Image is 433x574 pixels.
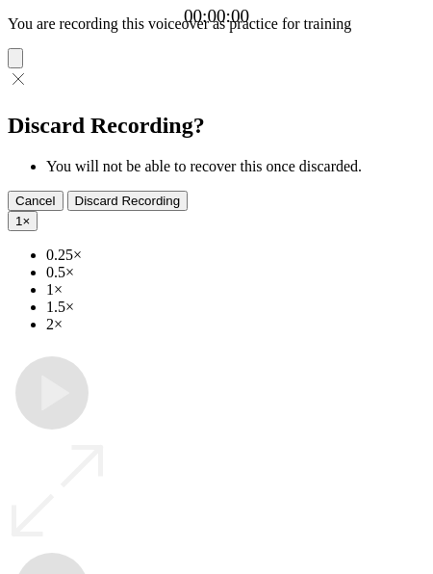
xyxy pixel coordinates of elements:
li: 0.5× [46,264,425,281]
span: 1 [15,214,22,228]
a: 00:00:00 [184,6,249,27]
li: 1.5× [46,299,425,316]
li: You will not be able to recover this once discarded. [46,158,425,175]
li: 1× [46,281,425,299]
button: Discard Recording [67,191,189,211]
li: 0.25× [46,247,425,264]
button: Cancel [8,191,64,211]
button: 1× [8,211,38,231]
li: 2× [46,316,425,333]
p: You are recording this voiceover as practice for training [8,15,425,33]
h2: Discard Recording? [8,113,425,139]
